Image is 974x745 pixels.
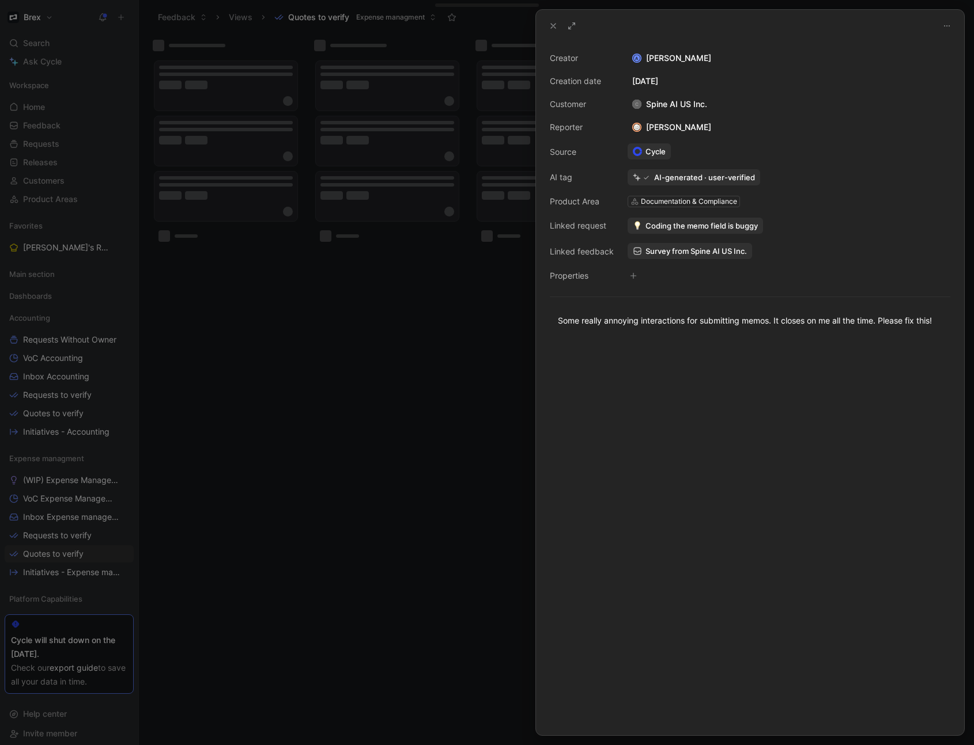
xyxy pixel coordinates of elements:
[628,143,671,159] a: Cycle
[628,51,950,65] div: [PERSON_NAME]
[641,196,737,207] div: Documentation & Compliance
[633,221,642,230] img: 💡
[558,314,942,326] div: Some really annoying interactions for submitting memos. It closes on me all the time. Please fix ...
[550,74,614,88] div: Creation date
[633,124,641,131] img: avatar
[628,120,716,134] div: [PERSON_NAME]
[550,97,614,111] div: Customer
[550,120,614,134] div: Reporter
[550,269,614,283] div: Properties
[628,243,752,259] a: Survey from Spine AI US Inc.
[550,51,614,65] div: Creator
[645,246,747,256] span: Survey from Spine AI US Inc.
[633,55,641,62] div: A
[628,218,763,234] button: 💡Coding the memo field is buggy
[645,221,758,231] span: Coding the memo field is buggy
[550,195,614,208] div: Product Area
[550,245,614,259] div: Linked feedback
[550,170,614,184] div: AI tag
[654,172,755,183] div: AI-generated · user-verified
[550,145,614,159] div: Source
[628,97,712,111] div: Spine AI US Inc.
[550,219,614,233] div: Linked request
[628,74,950,88] div: [DATE]
[632,100,641,109] div: C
